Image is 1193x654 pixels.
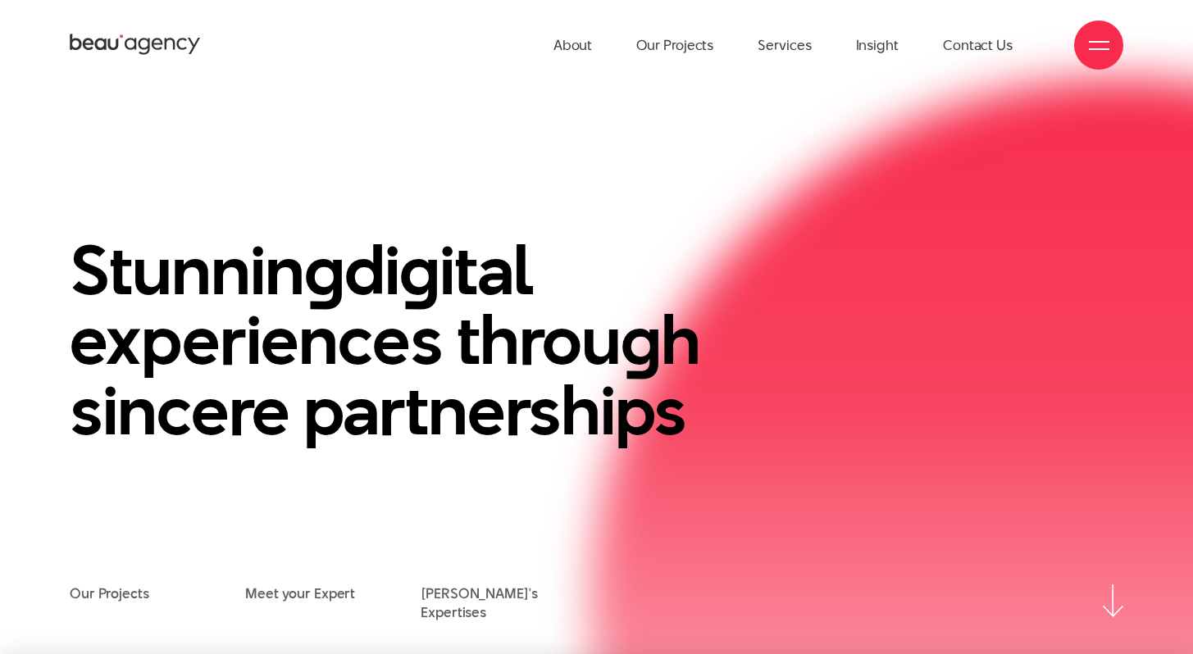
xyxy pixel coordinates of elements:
h1: Stunnin di ital experiences throu h sincere partnerships [70,235,764,446]
a: Meet your Expert [245,584,355,602]
en: g [304,222,344,318]
a: [PERSON_NAME]'s Expertises [421,584,596,621]
a: Our Projects [70,584,149,602]
en: g [621,292,661,388]
en: g [399,222,439,318]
